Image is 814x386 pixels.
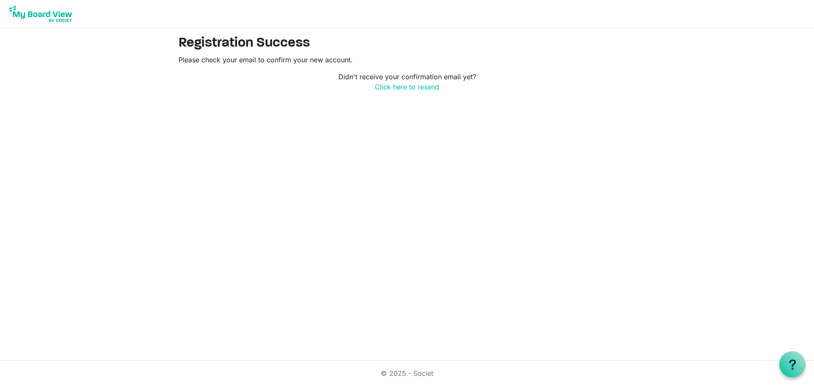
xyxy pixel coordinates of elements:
h2: Registration Success [178,35,636,51]
p: Please check your email to confirm your new account. [178,55,636,65]
p: Didn't receive your confirmation email yet? [178,72,636,92]
a: © 2025 - Societ [381,369,433,378]
img: My Board View Logo [7,3,75,25]
a: Click here to resend [375,83,439,91]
